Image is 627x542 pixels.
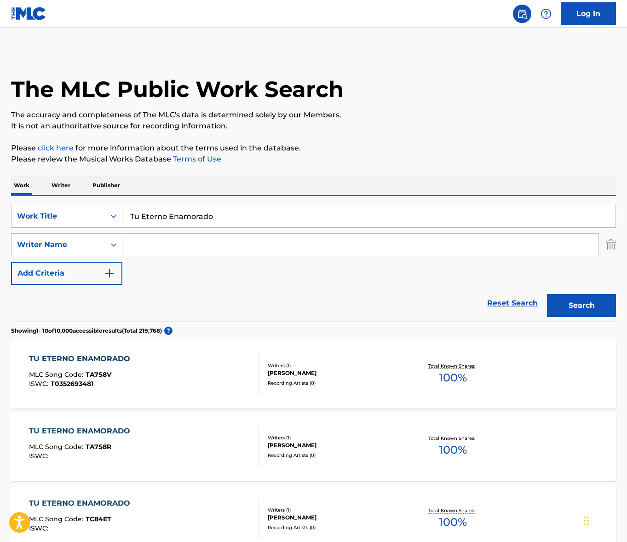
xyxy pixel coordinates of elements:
span: MLC Song Code : [29,515,86,523]
div: Recording Artists ( 0 ) [268,524,403,531]
form: Search Form [11,205,616,322]
img: 9d2ae6d4665cec9f34b9.svg [104,268,115,279]
p: Showing 1 - 10 of 10,000 accessible results (Total 219,768 ) [11,327,162,335]
div: [PERSON_NAME] [268,513,403,522]
div: Writers ( 1 ) [268,362,403,369]
img: search [517,8,528,19]
span: T0352693481 [51,380,93,388]
a: Reset Search [483,293,542,313]
span: ? [164,327,173,335]
a: TU ETERNO ENAMORADOMLC Song Code:TA7S8VISWC:T0352693481Writers (1)[PERSON_NAME]Recording Artists ... [11,340,616,409]
p: Publisher [90,176,123,195]
span: 100 % [439,369,467,386]
p: Total Known Shares: [428,363,477,369]
span: TC84ET [86,515,111,523]
div: TU ETERNO ENAMORADO [29,498,135,509]
img: MLC Logo [11,7,46,20]
div: Writers ( 1 ) [268,434,403,441]
p: Please review the Musical Works Database [11,154,616,165]
div: Recording Artists ( 0 ) [268,452,403,459]
p: Total Known Shares: [428,435,477,442]
p: Work [11,176,32,195]
div: Writer Name [17,239,100,250]
button: Search [547,294,616,317]
p: Writer [49,176,73,195]
span: MLC Song Code : [29,443,86,451]
div: Work Title [17,211,100,222]
p: Please for more information about the terms used in the database. [11,143,616,154]
p: The accuracy and completeness of The MLC's data is determined solely by our Members. [11,110,616,121]
div: Help [537,5,555,23]
span: ISWC : [29,452,51,460]
span: TA7S8R [86,443,111,451]
span: 100 % [439,442,467,458]
a: Log In [561,2,616,25]
span: ISWC : [29,380,51,388]
span: 100 % [439,514,467,530]
p: It is not an authoritative source for recording information. [11,121,616,132]
span: TA7S8V [86,370,111,379]
a: Terms of Use [171,155,221,163]
div: Writers ( 1 ) [268,507,403,513]
div: TU ETERNO ENAMORADO [29,426,135,437]
a: click here [38,144,74,152]
div: [PERSON_NAME] [268,369,403,377]
iframe: Chat Widget [581,498,627,542]
div: Drag [584,507,589,535]
div: [PERSON_NAME] [268,441,403,450]
div: Recording Artists ( 0 ) [268,380,403,386]
span: MLC Song Code : [29,370,86,379]
h1: The MLC Public Work Search [11,75,344,103]
div: TU ETERNO ENAMORADO [29,353,135,364]
p: Total Known Shares: [428,507,477,514]
img: help [541,8,552,19]
button: Add Criteria [11,262,122,285]
span: ISWC : [29,524,51,532]
img: Delete Criterion [606,233,616,256]
a: TU ETERNO ENAMORADOMLC Song Code:TA7S8RISWC:Writers (1)[PERSON_NAME]Recording Artists (0)Total Kn... [11,412,616,481]
a: Public Search [513,5,531,23]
